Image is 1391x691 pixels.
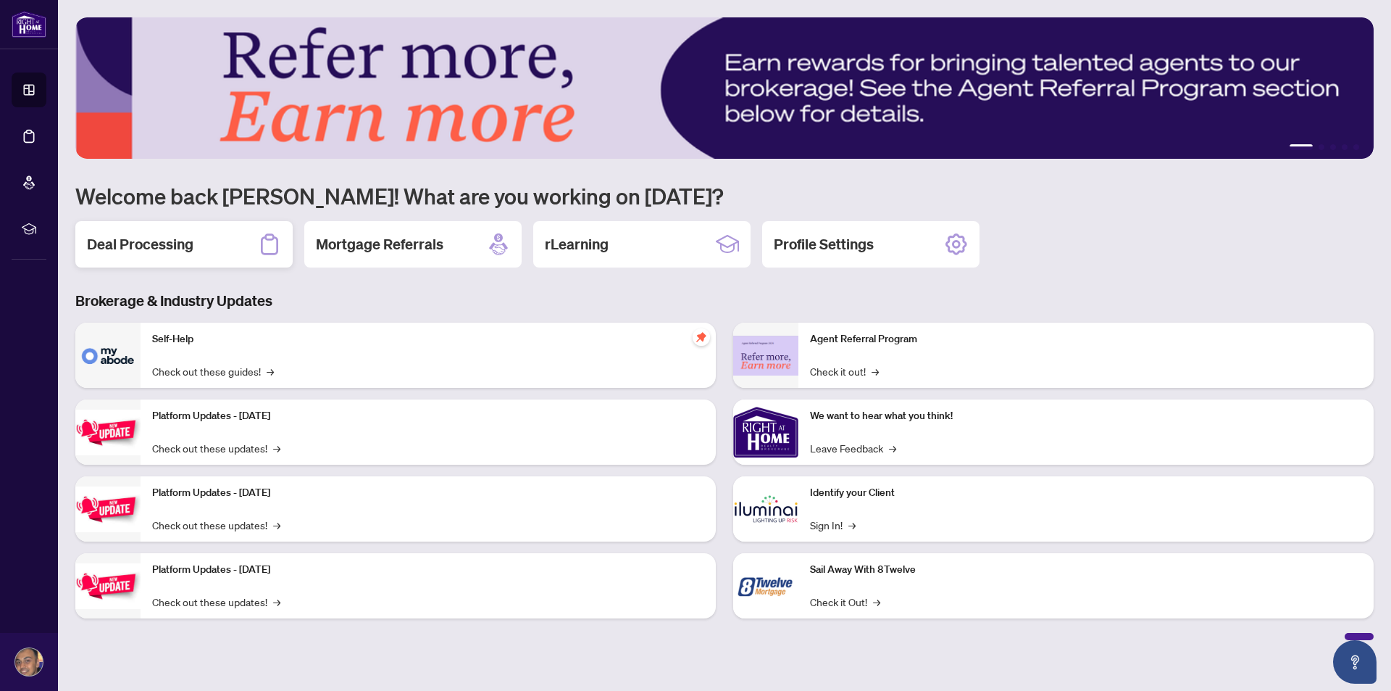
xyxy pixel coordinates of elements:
img: Profile Icon [15,648,43,676]
h2: Profile Settings [774,234,874,255]
span: → [872,363,879,379]
button: 1 [1290,144,1313,150]
button: 3 [1330,144,1336,150]
h2: Mortgage Referrals [316,234,443,255]
p: Platform Updates - [DATE] [152,408,704,424]
p: Platform Updates - [DATE] [152,485,704,501]
img: Platform Updates - June 23, 2025 [75,563,141,609]
img: Slide 0 [75,17,1374,159]
img: Identify your Client [733,476,798,542]
span: → [873,594,880,610]
h1: Welcome back [PERSON_NAME]! What are you working on [DATE]? [75,182,1374,210]
img: We want to hear what you think! [733,400,798,465]
h3: Brokerage & Industry Updates [75,291,1374,311]
span: → [889,440,896,456]
p: Self-Help [152,331,704,347]
span: → [273,517,280,533]
p: Sail Away With 8Twelve [810,562,1362,578]
a: Check out these guides!→ [152,363,274,379]
p: We want to hear what you think! [810,408,1362,424]
span: → [267,363,274,379]
img: Agent Referral Program [733,336,798,376]
p: Identify your Client [810,485,1362,501]
button: Open asap [1333,640,1377,684]
a: Check out these updates!→ [152,517,280,533]
p: Agent Referral Program [810,331,1362,347]
img: Sail Away With 8Twelve [733,553,798,618]
h2: rLearning [545,234,609,255]
img: logo [12,11,46,38]
span: → [273,594,280,610]
p: Platform Updates - [DATE] [152,562,704,578]
a: Check out these updates!→ [152,440,280,456]
span: → [848,517,856,533]
a: Check it Out!→ [810,594,880,610]
h2: Deal Processing [87,234,193,255]
img: Self-Help [75,323,141,388]
span: pushpin [693,328,710,346]
button: 2 [1319,144,1324,150]
a: Check it out!→ [810,363,879,379]
img: Platform Updates - July 8, 2025 [75,487,141,532]
a: Leave Feedback→ [810,440,896,456]
button: 4 [1342,144,1348,150]
a: Check out these updates!→ [152,594,280,610]
a: Sign In!→ [810,517,856,533]
span: → [273,440,280,456]
img: Platform Updates - July 21, 2025 [75,410,141,455]
button: 5 [1353,144,1359,150]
